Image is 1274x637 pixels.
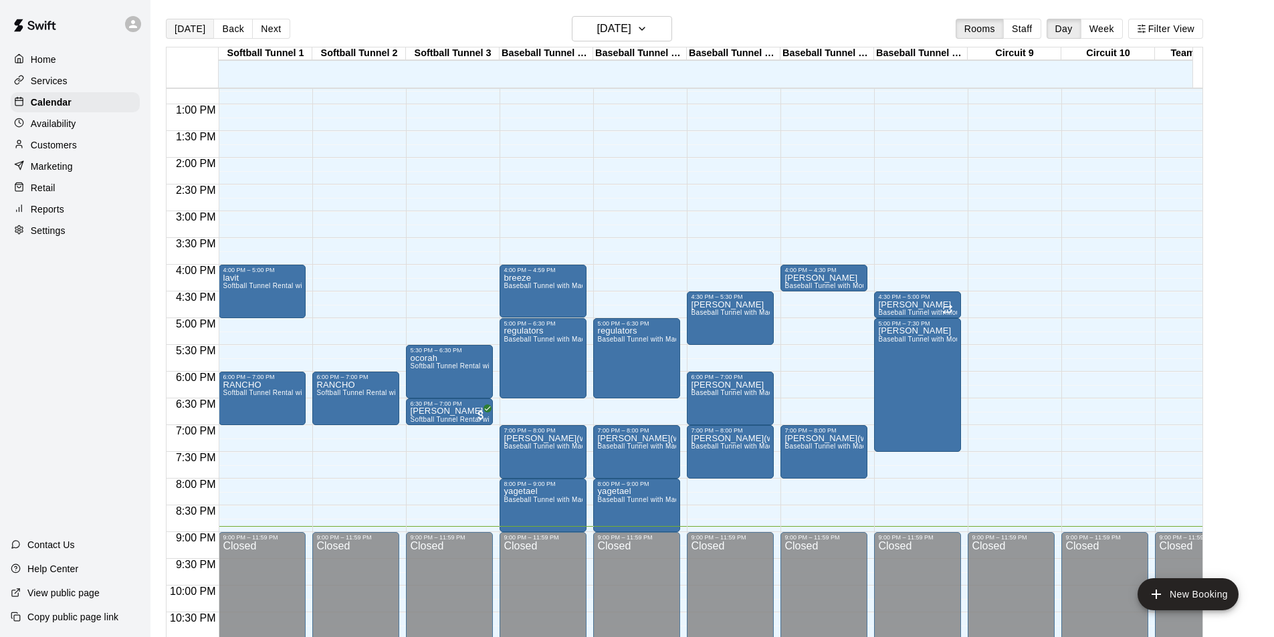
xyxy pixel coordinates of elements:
span: Baseball Tunnel with Machine [504,336,599,343]
div: 7:00 PM – 8:00 PM: Donnie(wildfire) [780,425,867,479]
div: 9:00 PM – 11:59 PM [410,534,489,541]
div: 7:00 PM – 8:00 PM: Donnie(wildfire) [500,425,587,479]
a: Customers [11,135,140,155]
div: Baseball Tunnel 4 (Machine) [500,47,593,60]
button: Filter View [1128,19,1203,39]
span: 7:00 PM [173,425,219,436]
div: Softball Tunnel 3 [406,47,500,60]
a: Settings [11,221,140,241]
div: 5:00 PM – 6:30 PM: regulators [593,318,680,398]
div: 4:00 PM – 4:59 PM [504,267,582,273]
div: 5:30 PM – 6:30 PM [410,347,489,354]
div: 7:00 PM – 8:00 PM [691,427,770,434]
div: 6:00 PM – 7:00 PM [316,374,395,380]
span: Softball Tunnel Rental with Machine [223,282,337,289]
a: Reports [11,199,140,219]
button: Day [1047,19,1081,39]
div: 6:00 PM – 7:00 PM [691,374,770,380]
div: 9:00 PM – 11:59 PM [878,534,957,541]
p: View public page [27,586,100,600]
span: 8:00 PM [173,479,219,490]
p: Retail [31,181,56,195]
span: 4:00 PM [173,265,219,276]
div: 9:00 PM – 11:59 PM [972,534,1051,541]
div: Home [11,49,140,70]
div: 5:00 PM – 6:30 PM: regulators [500,318,587,398]
span: 10:30 PM [167,612,219,624]
button: [DATE] [166,19,214,39]
div: 5:30 PM – 6:30 PM: ocorah [406,345,493,398]
span: Softball Tunnel Rental with Machine [223,389,337,396]
div: 7:00 PM – 8:00 PM [784,427,863,434]
span: 1:00 PM [173,104,219,116]
div: 8:00 PM – 9:00 PM: yagetael [500,479,587,532]
p: Calendar [31,96,72,109]
span: Softball Tunnel Rental with Machine [316,389,431,396]
div: Circuit 9 [968,47,1061,60]
div: 6:30 PM – 7:00 PM [410,400,489,407]
a: Calendar [11,92,140,112]
div: 6:00 PM – 7:00 PM: RANCHO [312,372,399,425]
div: 7:00 PM – 8:00 PM: Donnie(wildfire) [593,425,680,479]
p: Contact Us [27,538,75,551]
span: 7:30 PM [173,452,219,463]
p: Marketing [31,160,73,173]
div: 4:30 PM – 5:00 PM: donnie [874,291,961,318]
a: Services [11,71,140,91]
button: Staff [1003,19,1041,39]
div: 5:00 PM – 6:30 PM [504,320,582,327]
button: add [1138,578,1239,610]
div: 4:00 PM – 4:30 PM [784,267,863,273]
a: Availability [11,114,140,134]
div: 6:30 PM – 7:00 PM: Tristan Jackman [406,398,493,425]
button: Next [252,19,290,39]
p: Reports [31,203,64,216]
div: 4:30 PM – 5:30 PM [691,293,770,300]
span: 3:00 PM [173,211,219,223]
span: Baseball Tunnel with Machine [691,442,786,450]
span: Baseball Tunnel with Machine [504,442,599,450]
div: 4:00 PM – 4:59 PM: breeze [500,265,587,317]
div: 9:00 PM – 11:59 PM [784,534,863,541]
span: 2:30 PM [173,184,219,196]
div: Softball Tunnel 2 [312,47,406,60]
p: Help Center [27,562,78,576]
span: Baseball Tunnel with Machine [784,442,879,450]
a: Retail [11,178,140,198]
span: 5:30 PM [173,345,219,356]
div: 4:00 PM – 5:00 PM: lavit [219,265,306,318]
button: Week [1081,19,1123,39]
p: Home [31,53,56,66]
button: Rooms [956,19,1004,39]
p: Copy public page link [27,610,118,624]
div: 4:30 PM – 5:30 PM: munn [687,291,774,345]
div: 9:00 PM – 11:59 PM [597,534,676,541]
span: Baseball Tunnel with Machine [691,309,786,316]
button: Back [213,19,253,39]
div: 5:00 PM – 7:30 PM [878,320,957,327]
div: 8:00 PM – 9:00 PM: yagetael [593,479,680,532]
a: Marketing [11,156,140,176]
div: 9:00 PM – 11:59 PM [691,534,770,541]
div: Circuit 10 [1061,47,1155,60]
p: Availability [31,117,76,130]
div: 4:00 PM – 4:30 PM: josh anderson [780,265,867,291]
span: Recurring event [942,304,953,315]
span: 9:30 PM [173,559,219,570]
span: Baseball Tunnel with Machine [691,389,786,396]
div: 9:00 PM – 11:59 PM [504,534,582,541]
div: 6:00 PM – 7:00 PM [223,374,302,380]
span: 6:30 PM [173,398,219,410]
div: 9:00 PM – 11:59 PM [316,534,395,541]
div: 9:00 PM – 11:59 PM [223,534,302,541]
div: 6:00 PM – 7:00 PM: RANCHO [219,372,306,425]
span: Baseball Tunnel with Machine [504,496,599,503]
div: 8:00 PM – 9:00 PM [504,481,582,487]
span: 9:00 PM [173,532,219,543]
div: 7:00 PM – 8:00 PM [597,427,676,434]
